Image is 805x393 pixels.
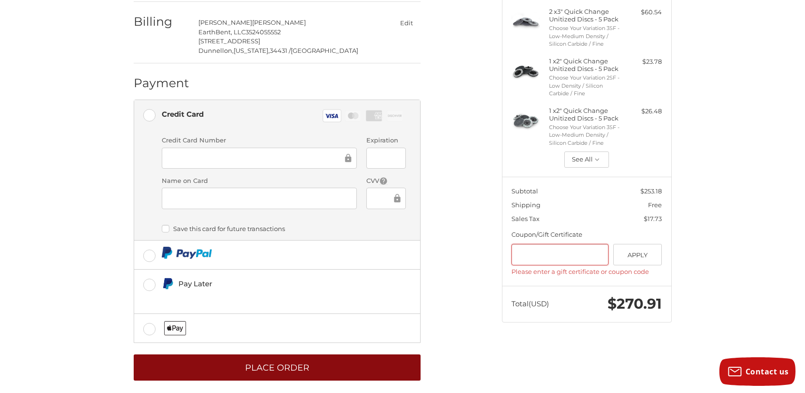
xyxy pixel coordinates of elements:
button: See All [564,151,609,168]
label: Save this card for future transactions [162,225,406,232]
input: Gift Certificate or Coupon Code [511,244,609,265]
h4: 2 x 3" Quick Change Unitized Discs - 5 Pack [549,8,622,23]
label: Credit Card Number [162,136,357,145]
img: Applepay icon [164,321,187,335]
span: [PERSON_NAME] [198,19,252,26]
span: 3524055552 [245,28,281,36]
iframe: Secure Credit Card Frame - Credit Card Number [168,152,343,163]
li: Choose Your Variation 2SF - Low Density / Silicon Carbide / Fine [549,74,622,98]
span: Free [648,201,662,209]
span: $253.18 [640,187,662,195]
span: Dunnellon, [198,47,234,54]
label: Please enter a gift certificate or coupon code [511,268,662,275]
li: Choose Your Variation 3SF - Low-Medium Density / Silicon Carbide / Fine [549,123,622,147]
span: Subtotal [511,187,538,195]
label: Expiration [366,136,406,145]
span: Sales Tax [511,215,540,222]
div: $23.78 [624,57,662,67]
label: CVV [366,176,406,186]
iframe: PayPal Message 1 [162,294,355,302]
span: EarthBent, LLC [198,28,245,36]
button: Apply [613,244,662,265]
iframe: Secure Credit Card Frame - Expiration Date [373,152,399,163]
div: Credit Card [162,106,204,122]
iframe: Secure Credit Card Frame - CVV [373,193,392,204]
img: PayPal icon [162,247,212,259]
span: 34431 / [270,47,291,54]
div: $26.48 [624,107,662,116]
h2: Payment [134,76,189,91]
span: Contact us [746,366,789,377]
span: Shipping [511,201,540,209]
li: Choose Your Variation 3SF - Low-Medium Density / Silicon Carbide / Fine [549,24,622,48]
span: [US_STATE], [234,47,270,54]
span: [PERSON_NAME] [252,19,306,26]
span: [STREET_ADDRESS] [198,37,260,45]
h4: 1 x 2" Quick Change Unitized Discs - 5 Pack [549,107,622,122]
span: Total (USD) [511,299,549,308]
h2: Billing [134,14,189,29]
div: Coupon/Gift Certificate [511,230,662,240]
iframe: Secure Credit Card Frame - Cardholder Name [168,193,350,204]
label: Name on Card [162,176,357,186]
button: Contact us [719,357,795,386]
h4: 1 x 2" Quick Change Unitized Discs - 5 Pack [549,57,622,73]
span: $270.91 [608,295,662,312]
span: [GEOGRAPHIC_DATA] [291,47,358,54]
div: $60.54 [624,8,662,17]
button: Place Order [134,354,421,381]
div: Pay Later [178,276,355,292]
button: Edit [393,16,421,30]
img: Pay Later icon [162,278,174,290]
span: $17.73 [644,215,662,222]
